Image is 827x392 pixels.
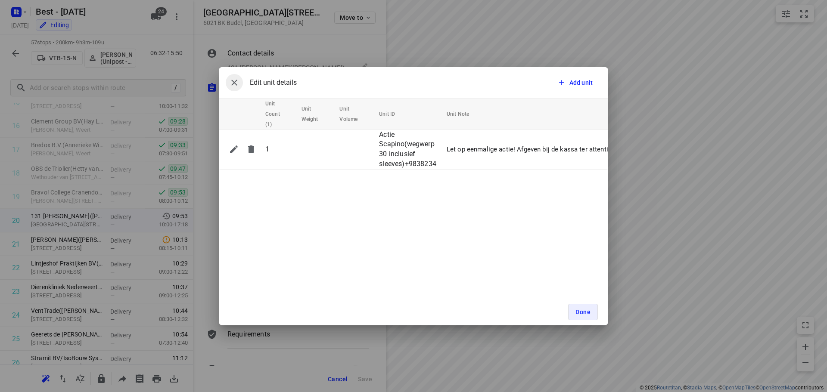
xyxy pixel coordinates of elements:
button: Edit [225,141,243,158]
button: Done [568,304,598,320]
button: Delete [243,141,260,158]
p: Let op eenmalige actie! Afgeven bij de kassa ter attentie van de filiaalmanager! [447,145,678,154]
button: Add unit [554,75,598,90]
td: 1 [262,130,298,170]
span: Unit ID [379,109,406,119]
div: Edit unit details [226,74,297,91]
span: Done [575,309,591,315]
span: Unit Weight [302,104,330,124]
span: Unit Count (1) [265,99,291,130]
td: Actie Scapino(wegwerp 30 inclusief sleeves)+9838234 [376,130,443,170]
span: Unit Volume [339,104,369,124]
span: Unit Note [447,109,480,119]
span: Add unit [569,78,593,87]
